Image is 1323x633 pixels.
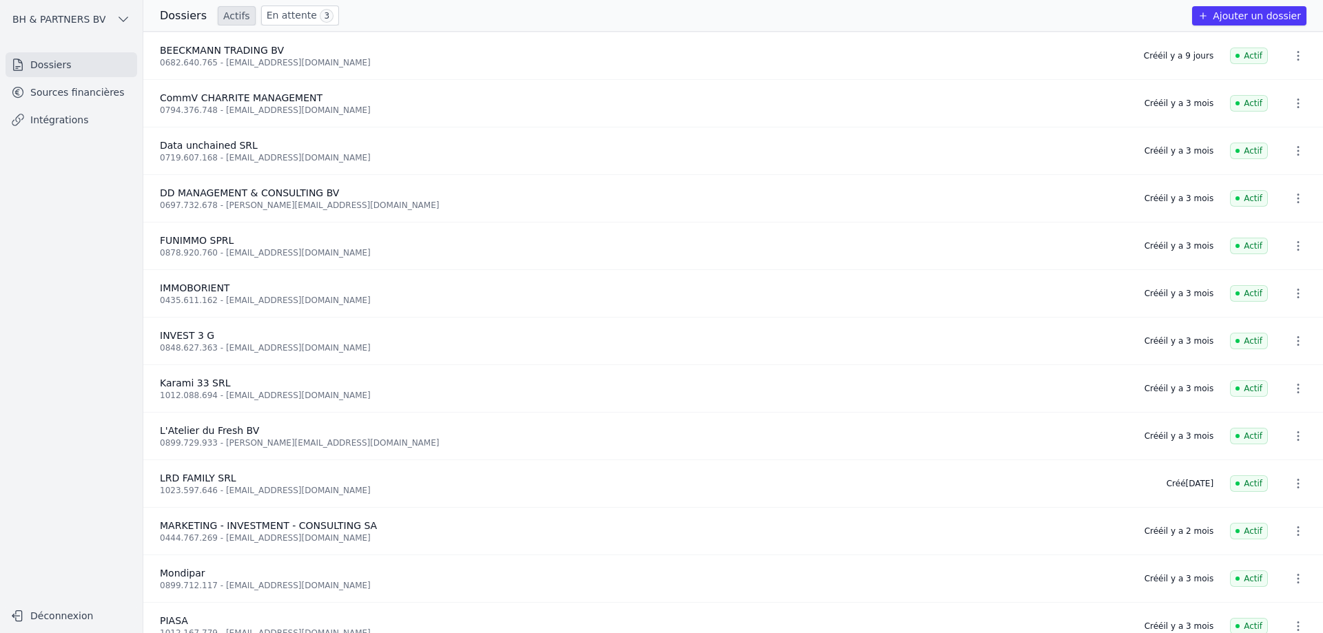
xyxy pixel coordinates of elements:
span: BEECKMANN TRADING BV [160,45,284,56]
div: Créé il y a 3 mois [1145,288,1213,299]
span: CommV CHARRITE MANAGEMENT [160,92,322,103]
div: 0794.376.748 - [EMAIL_ADDRESS][DOMAIN_NAME] [160,105,1128,116]
a: Dossiers [6,52,137,77]
span: FUNIMMO SPRL [160,235,234,246]
span: Actif [1230,285,1268,302]
span: Actif [1230,238,1268,254]
a: Intégrations [6,107,137,132]
h3: Dossiers [160,8,207,24]
span: Actif [1230,570,1268,587]
a: Actifs [218,6,256,25]
button: Ajouter un dossier [1192,6,1306,25]
span: LRD FAMILY SRL [160,473,236,484]
span: Actif [1230,48,1268,64]
span: Karami 33 SRL [160,377,231,388]
span: Actif [1230,143,1268,159]
span: INVEST 3 G [160,330,214,341]
span: 3 [320,9,334,23]
button: BH & PARTNERS BV [6,8,137,30]
span: Mondipar [160,568,205,579]
span: Actif [1230,333,1268,349]
span: DD MANAGEMENT & CONSULTING BV [160,187,339,198]
div: 0878.920.760 - [EMAIL_ADDRESS][DOMAIN_NAME] [160,247,1128,258]
span: Data unchained SRL [160,140,258,151]
div: 0444.767.269 - [EMAIL_ADDRESS][DOMAIN_NAME] [160,532,1128,543]
span: IMMOBORIENT [160,282,229,293]
span: PIASA [160,615,188,626]
span: Actif [1230,523,1268,539]
span: L'Atelier du Fresh BV [160,425,259,436]
div: 1023.597.646 - [EMAIL_ADDRESS][DOMAIN_NAME] [160,485,1150,496]
div: Créé [DATE] [1167,478,1213,489]
span: Actif [1230,95,1268,112]
span: Actif [1230,475,1268,492]
span: Actif [1230,380,1268,397]
div: 0899.712.117 - [EMAIL_ADDRESS][DOMAIN_NAME] [160,580,1128,591]
a: Sources financières [6,80,137,105]
button: Déconnexion [6,605,137,627]
span: Actif [1230,190,1268,207]
div: Créé il y a 3 mois [1145,98,1213,109]
div: 0435.611.162 - [EMAIL_ADDRESS][DOMAIN_NAME] [160,295,1128,306]
div: Créé il y a 3 mois [1145,335,1213,346]
div: Créé il y a 3 mois [1145,383,1213,394]
span: Actif [1230,428,1268,444]
div: 0848.627.363 - [EMAIL_ADDRESS][DOMAIN_NAME] [160,342,1128,353]
div: 0697.732.678 - [PERSON_NAME][EMAIL_ADDRESS][DOMAIN_NAME] [160,200,1128,211]
div: Créé il y a 3 mois [1145,240,1213,251]
div: 0899.729.933 - [PERSON_NAME][EMAIL_ADDRESS][DOMAIN_NAME] [160,437,1128,448]
div: 0719.607.168 - [EMAIL_ADDRESS][DOMAIN_NAME] [160,152,1128,163]
div: Créé il y a 9 jours [1144,50,1213,61]
div: Créé il y a 3 mois [1145,193,1213,204]
div: Créé il y a 3 mois [1145,430,1213,442]
span: MARKETING - INVESTMENT - CONSULTING SA [160,520,377,531]
div: 0682.640.765 - [EMAIL_ADDRESS][DOMAIN_NAME] [160,57,1127,68]
a: En attente 3 [261,6,339,25]
div: Créé il y a 3 mois [1145,573,1213,584]
span: BH & PARTNERS BV [12,12,105,26]
div: Créé il y a 3 mois [1145,621,1213,632]
div: Créé il y a 3 mois [1145,145,1213,156]
div: Créé il y a 2 mois [1145,526,1213,537]
div: 1012.088.694 - [EMAIL_ADDRESS][DOMAIN_NAME] [160,390,1128,401]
